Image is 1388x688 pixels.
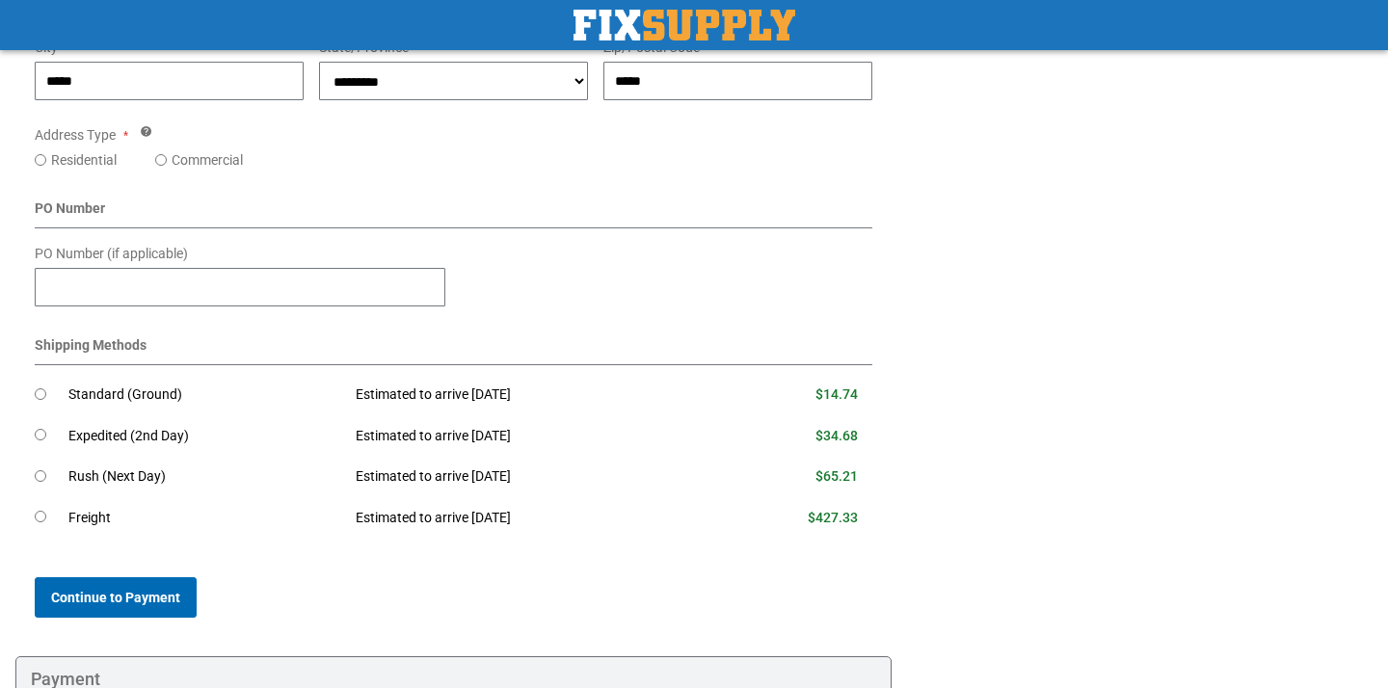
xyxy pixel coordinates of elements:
[341,497,713,539] td: Estimated to arrive [DATE]
[341,415,713,457] td: Estimated to arrive [DATE]
[68,457,341,498] td: Rush (Next Day)
[35,198,872,228] div: PO Number
[68,375,341,416] td: Standard (Ground)
[68,497,341,539] td: Freight
[35,577,197,618] button: Continue to Payment
[815,428,858,443] span: $34.68
[51,590,180,605] span: Continue to Payment
[808,510,858,525] span: $427.33
[574,10,795,40] img: Fix Industrial Supply
[815,386,858,402] span: $14.74
[68,415,341,457] td: Expedited (2nd Day)
[815,468,858,484] span: $65.21
[172,150,243,170] label: Commercial
[574,10,795,40] a: store logo
[341,457,713,498] td: Estimated to arrive [DATE]
[35,335,872,365] div: Shipping Methods
[35,246,188,261] span: PO Number (if applicable)
[51,150,117,170] label: Residential
[341,375,713,416] td: Estimated to arrive [DATE]
[35,127,116,143] span: Address Type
